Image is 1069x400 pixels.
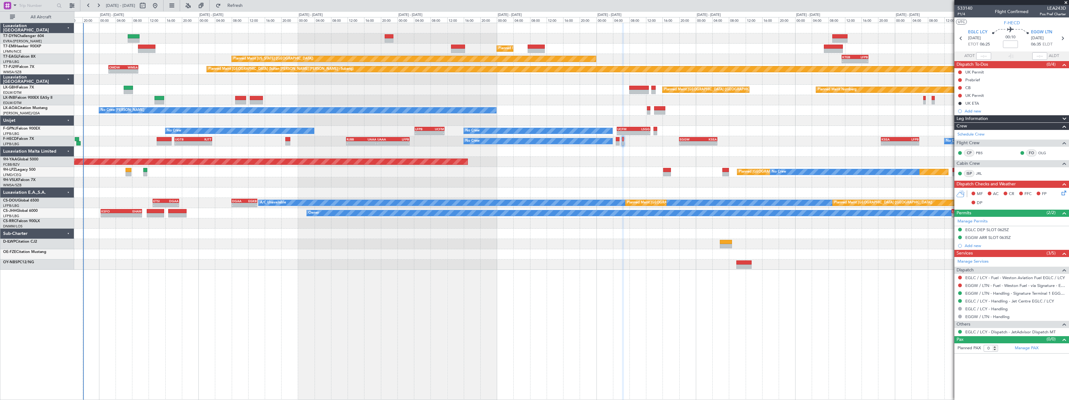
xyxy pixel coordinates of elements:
a: LFPB/LBG [3,214,19,218]
a: PBS [976,150,990,156]
button: Refresh [213,1,250,11]
div: - [881,141,900,145]
div: 16:00 [464,17,480,23]
div: EGGW ARR SLOT 0635Z [965,235,1011,240]
span: Cabin Crew [957,160,980,167]
div: UGTB [175,137,193,141]
span: Dispatch Checks and Weather [957,181,1016,188]
div: 00:00 [298,17,314,23]
div: LFPB [900,137,919,141]
div: - [855,59,868,63]
div: 16:00 [364,17,381,23]
span: LX-AOA [3,106,17,110]
a: DNMM/LOS [3,224,22,229]
div: - [347,141,362,145]
span: (2/2) [1047,209,1056,216]
div: 20:00 [480,17,497,23]
a: T7-DYNChallenger 604 [3,34,44,38]
span: [DATE] [968,35,981,41]
div: 16:00 [663,17,679,23]
div: 16:00 [563,17,580,23]
div: - [393,141,409,145]
div: CP [964,150,974,156]
div: Planned Maint [US_STATE] ([GEOGRAPHIC_DATA]) [233,54,313,64]
span: (0/0) [1047,336,1056,342]
label: Planned PAX [957,345,981,351]
div: 12:00 [348,17,364,23]
a: EGGW / LTN - Handling - Signature Terminal 1 EGGW / LTN [965,291,1066,296]
div: [DATE] - [DATE] [398,12,422,18]
div: EHAM [121,209,141,213]
span: T7-EMI [3,45,15,48]
span: ATOT [964,53,975,59]
span: 9H-VSLK [3,178,18,182]
div: KTEB [842,55,855,59]
div: 04:00 [911,17,928,23]
div: 20:00 [779,17,795,23]
div: LFPB [952,209,966,213]
div: RJBB [347,137,362,141]
div: A/C Unavailable [260,198,286,207]
div: - [123,69,138,73]
span: ALDT [1049,53,1059,59]
div: - [101,213,121,217]
div: - [153,203,166,207]
span: F-HECD [3,137,17,141]
a: EGLC / LCY - Fuel - Weston Aviation Fuel EGLC / LCY [965,275,1065,280]
button: UTC [956,19,967,25]
div: [DATE] - [DATE] [498,12,522,18]
a: FCBB/BZV [3,162,20,167]
span: 06:35 [1031,41,1041,48]
span: 9H-YAA [3,158,17,161]
div: Planned Maint [GEOGRAPHIC_DATA] [498,44,558,53]
div: [DATE] - [DATE] [199,12,223,18]
div: No Crew [772,167,786,177]
a: [PERSON_NAME]/QSA [3,111,40,116]
div: 16:00 [265,17,281,23]
div: LFPB [415,127,430,131]
div: UAAA [361,137,376,141]
span: OE-FZE [3,250,16,254]
div: [DATE] - [DATE] [597,12,621,18]
div: EGGW [680,137,698,141]
span: LEA243D [1040,5,1066,12]
div: 04:00 [513,17,530,23]
a: EDLW/DTM [3,90,21,95]
span: CS-DOU [3,199,18,202]
div: 04:00 [712,17,729,23]
div: 16:00 [862,17,878,23]
a: OE-FZECitation Mustang [3,250,46,254]
span: OY-NBS [3,260,17,264]
span: All Aircraft [16,15,66,19]
a: LFPB/LBG [3,60,19,64]
div: No Crew [465,126,480,136]
a: Manage PAX [1015,345,1038,351]
a: LFMN/NCE [3,49,21,54]
div: - [680,141,698,145]
a: EGLC / LCY - Dispatch - JetAdvisor Dispatch MT [965,329,1056,335]
span: [DATE] [1031,35,1044,41]
div: [DATE] - [DATE] [299,12,323,18]
a: T7-EMIHawker 900XP [3,45,41,48]
a: OLG [1038,150,1052,156]
div: Add new [965,108,1066,114]
span: FFC [1024,191,1032,197]
a: T7-PJ29Falcon 7X [3,65,34,69]
div: - [377,141,393,145]
a: Manage Permits [957,218,988,225]
span: (0/4) [1047,61,1056,68]
span: [DATE] - [DATE] [106,3,135,8]
span: MF [977,191,983,197]
div: 12:00 [746,17,762,23]
span: P1/4 [957,12,972,17]
div: 04:00 [315,17,331,23]
div: [DATE] - [DATE] [100,12,124,18]
div: RJTT [193,137,211,141]
a: 9H-VSLKFalcon 7X [3,178,36,182]
div: Planned Maint [GEOGRAPHIC_DATA] ([GEOGRAPHIC_DATA]) [627,198,725,207]
div: - [244,203,257,207]
div: 08:00 [928,17,944,23]
div: UCFM [430,127,444,131]
a: WMSA/SZB [3,183,21,188]
div: 20:00 [381,17,397,23]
